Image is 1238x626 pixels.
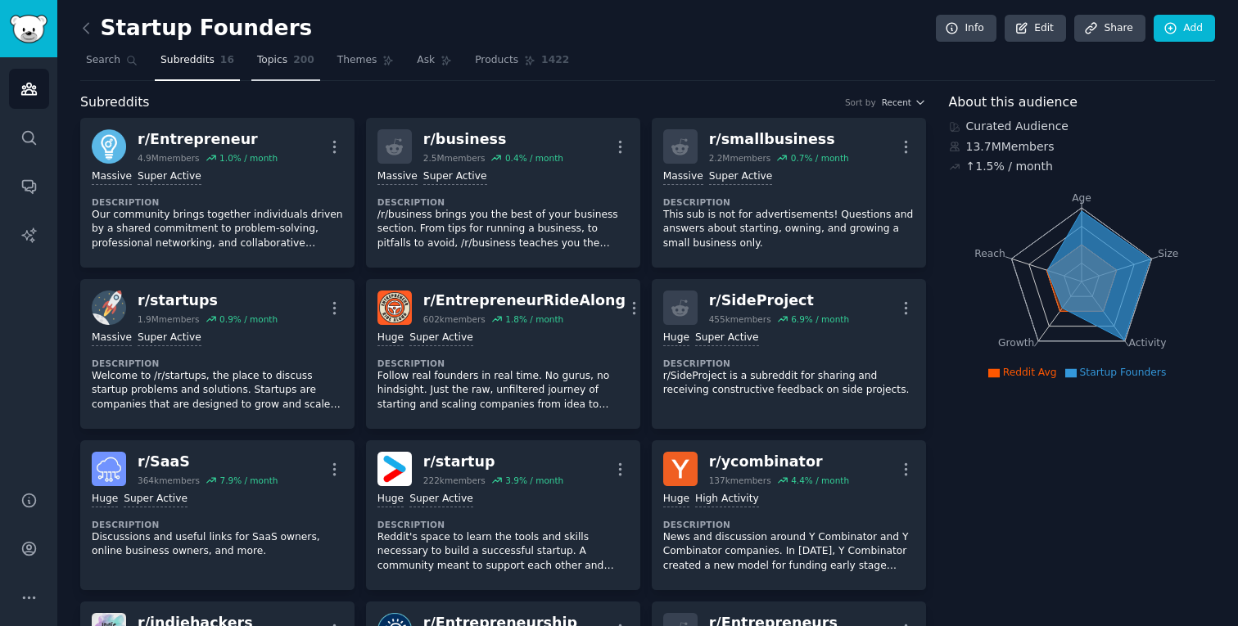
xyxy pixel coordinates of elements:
div: Massive [377,169,418,185]
div: r/ ycombinator [709,452,849,472]
span: Subreddits [80,92,150,113]
div: 13.7M Members [949,138,1216,155]
div: Super Active [409,492,473,507]
div: 3.9 % / month [505,475,563,486]
img: SaaS [92,452,126,486]
div: r/ SaaS [138,452,278,472]
dt: Description [377,196,629,208]
a: Info [936,15,996,43]
span: 200 [293,53,314,68]
div: High Activity [695,492,759,507]
div: r/ startups [138,290,278,311]
span: About this audience [949,92,1078,113]
p: r/SideProject is a subreddit for sharing and receiving constructive feedback on side projects. [663,369,915,398]
div: Super Active [709,169,773,185]
dt: Description [663,196,915,208]
button: Recent [882,97,926,108]
div: r/ SideProject [709,290,849,311]
div: ↑ 1.5 % / month [966,158,1053,175]
span: Recent [882,97,911,108]
a: Topics200 [251,47,320,81]
div: r/ smallbusiness [709,129,849,150]
div: 2.2M members [709,152,771,164]
div: 455k members [709,313,771,325]
dt: Description [377,519,629,530]
a: Themes [332,47,400,81]
a: Share [1074,15,1145,43]
span: Subreddits [160,53,215,68]
p: News and discussion around Y Combinator and Y Combinator companies. In [DATE], Y Combinator creat... [663,530,915,574]
tspan: Growth [998,337,1034,349]
dt: Description [377,358,629,369]
p: /r/business brings you the best of your business section. From tips for running a business, to pi... [377,208,629,251]
div: r/ EntrepreneurRideAlong [423,290,626,311]
a: Edit [1005,15,1066,43]
span: Reddit Avg [1003,367,1057,378]
div: Sort by [845,97,876,108]
span: Startup Founders [1080,367,1167,378]
div: Huge [663,331,689,346]
div: Huge [92,492,118,507]
p: Welcome to /r/startups, the place to discuss startup problems and solutions. Startups are compani... [92,369,343,412]
span: Products [475,53,518,68]
dt: Description [92,519,343,530]
a: SaaSr/SaaS364kmembers7.9% / monthHugeSuper ActiveDescriptionDiscussions and useful links for SaaS... [80,440,355,590]
p: Reddit's space to learn the tools and skills necessary to build a successful startup. A community... [377,530,629,574]
div: 4.4 % / month [791,475,849,486]
dt: Description [663,519,915,530]
dt: Description [663,358,915,369]
img: GummySearch logo [10,15,47,43]
p: This sub is not for advertisements! Questions and answers about starting, owning, and growing a s... [663,208,915,251]
div: Curated Audience [949,118,1216,135]
div: 1.0 % / month [219,152,278,164]
div: Super Active [409,331,473,346]
div: Super Active [124,492,188,507]
div: 222k members [423,475,486,486]
dt: Description [92,196,343,208]
a: Add [1154,15,1215,43]
div: Huge [377,492,404,507]
a: r/smallbusiness2.2Mmembers0.7% / monthMassiveSuper ActiveDescriptionThis sub is not for advertise... [652,118,926,268]
div: Super Active [423,169,487,185]
div: 137k members [709,475,771,486]
div: Super Active [138,331,201,346]
img: ycombinator [663,452,698,486]
p: Follow real founders in real time. No gurus, no hindsight. Just the raw, unfiltered journey of st... [377,369,629,412]
span: 1422 [541,53,569,68]
div: r/ Entrepreneur [138,129,278,150]
a: EntrepreneurRideAlongr/EntrepreneurRideAlong602kmembers1.8% / monthHugeSuper ActiveDescriptionFol... [366,279,640,429]
dt: Description [92,358,343,369]
img: startups [92,290,126,325]
div: Massive [663,169,703,185]
div: r/ startup [423,452,563,472]
a: Ask [411,47,458,81]
div: 6.9 % / month [791,313,849,325]
div: Massive [92,169,132,185]
a: r/business2.5Mmembers0.4% / monthMassiveSuper ActiveDescription/r/business brings you the best of... [366,118,640,268]
tspan: Reach [974,247,1005,259]
div: 7.9 % / month [219,475,278,486]
img: EntrepreneurRideAlong [377,290,412,325]
div: Super Active [695,331,759,346]
p: Our community brings together individuals driven by a shared commitment to problem-solving, profe... [92,208,343,251]
div: 2.5M members [423,152,486,164]
span: Topics [257,53,287,68]
a: r/SideProject455kmembers6.9% / monthHugeSuper ActiveDescriptionr/SideProject is a subreddit for s... [652,279,926,429]
div: 1.9M members [138,313,200,325]
div: 0.4 % / month [505,152,563,164]
span: Search [86,53,120,68]
span: Ask [417,53,435,68]
a: Subreddits16 [155,47,240,81]
tspan: Age [1072,192,1091,204]
span: 16 [220,53,234,68]
div: r/ business [423,129,563,150]
div: 1.8 % / month [505,313,563,325]
img: Entrepreneur [92,129,126,164]
span: Themes [337,53,377,68]
div: 0.9 % / month [219,313,278,325]
tspan: Size [1158,247,1178,259]
div: 4.9M members [138,152,200,164]
a: startupr/startup222kmembers3.9% / monthHugeSuper ActiveDescriptionReddit's space to learn the too... [366,440,640,590]
div: Huge [377,331,404,346]
div: Super Active [138,169,201,185]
